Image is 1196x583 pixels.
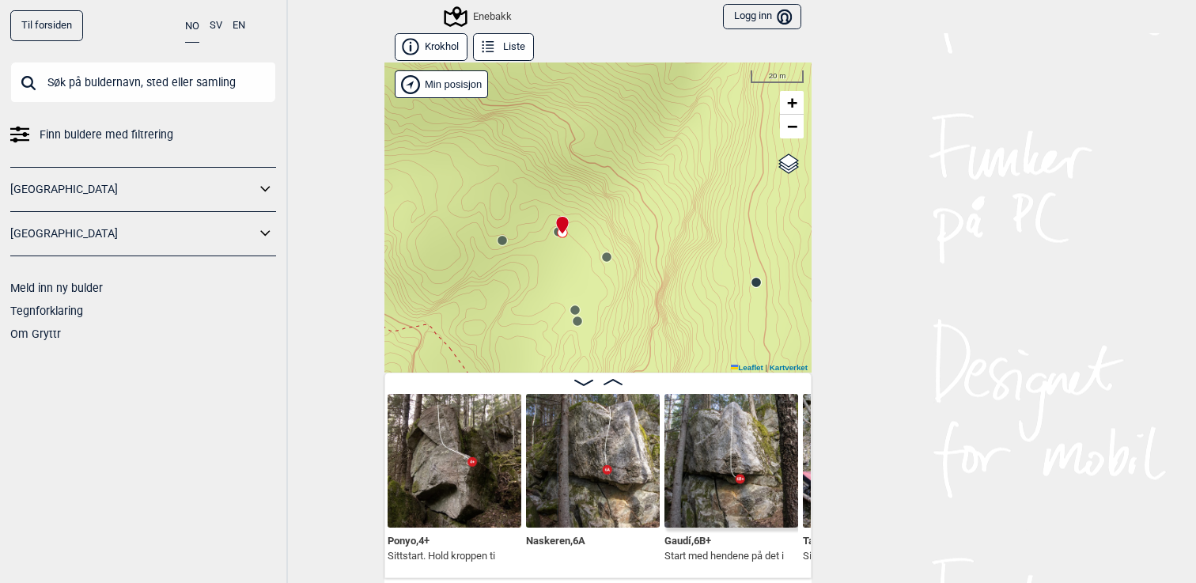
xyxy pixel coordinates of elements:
a: Kartverket [770,363,808,372]
button: Krokhol [395,33,467,61]
button: NO [185,10,199,43]
div: Vis min posisjon [395,70,488,98]
span: Finn buldere med filtrering [40,123,173,146]
button: EN [233,10,245,41]
span: − [787,116,797,136]
a: Leaflet [731,363,763,372]
button: SV [210,10,222,41]
span: Gaudí , 6B+ [664,532,711,547]
div: Enebakk [446,7,512,26]
a: Zoom out [780,115,804,138]
button: Liste [473,33,534,61]
a: Finn buldere med filtrering [10,123,276,146]
a: Tegnforklaring [10,305,83,317]
p: Start med hendene på det i [664,548,784,564]
a: Layers [774,146,804,181]
input: Søk på buldernavn, sted eller samling [10,62,276,103]
span: Taco , 6A [803,532,840,547]
img: Taco 210410 [803,394,937,528]
span: | [765,363,767,372]
a: [GEOGRAPHIC_DATA] [10,222,255,245]
img: Gaudi 210411 [664,394,798,528]
a: Til forsiden [10,10,83,41]
img: Naskeren 210410 [526,394,660,528]
button: Logg inn [723,4,801,30]
p: Sittstart. [803,548,841,564]
a: Om Gryttr [10,327,61,340]
span: + [787,93,797,112]
img: Ponyo 200503 [388,394,521,528]
a: Meld inn ny bulder [10,282,103,294]
p: Sittstart. Hold kroppen ti [388,548,495,564]
a: [GEOGRAPHIC_DATA] [10,178,255,201]
span: Ponyo , 4+ [388,532,430,547]
span: Naskeren , 6A [526,532,585,547]
a: Zoom in [780,91,804,115]
div: 20 m [751,70,804,83]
